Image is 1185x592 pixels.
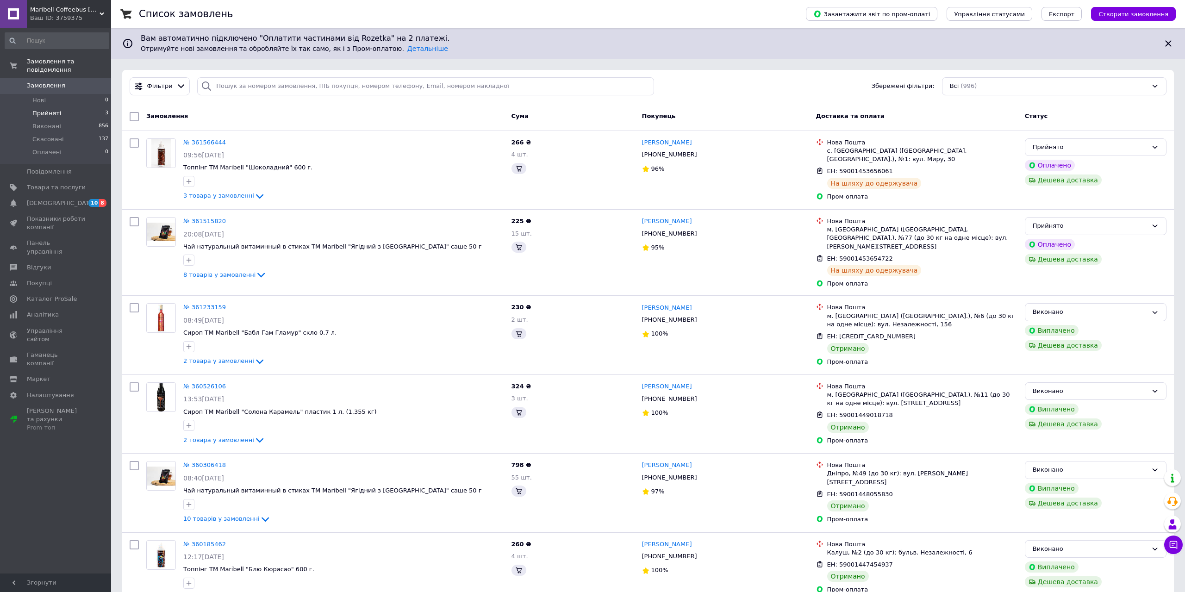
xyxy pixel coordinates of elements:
[183,139,226,146] a: № 361566444
[27,351,86,368] span: Гаманець компанії
[1025,418,1102,430] div: Дешева доставка
[27,424,86,432] div: Prom топ
[183,395,224,403] span: 13:53[DATE]
[1082,10,1176,17] a: Створити замовлення
[640,472,699,484] div: [PHONE_NUMBER]
[183,383,226,390] a: № 360526106
[183,329,337,336] a: Сироп ТМ Maribell "Бабл Гам Гламур" скло 0,7 л.
[1025,483,1079,494] div: Виплачено
[827,461,1017,469] div: Нова Пошта
[151,304,171,332] img: Фото товару
[651,409,668,416] span: 100%
[511,316,528,323] span: 2 шт.
[511,230,532,237] span: 15 шт.
[183,515,271,522] a: 10 товарів у замовленні
[27,375,50,383] span: Маркет
[27,57,111,74] span: Замовлення та повідомлення
[827,280,1017,288] div: Пром-оплата
[511,383,531,390] span: 324 ₴
[642,461,692,470] a: [PERSON_NAME]
[105,148,108,156] span: 0
[1033,143,1148,152] div: Прийнято
[1033,465,1148,475] div: Виконано
[827,571,869,582] div: Отримано
[99,199,106,207] span: 8
[1049,11,1075,18] span: Експорт
[27,239,86,255] span: Панель управління
[872,82,935,91] span: Збережені фільтри:
[183,317,224,324] span: 08:49[DATE]
[827,382,1017,391] div: Нова Пошта
[183,515,260,522] span: 10 товарів у замовленні
[1025,498,1102,509] div: Дешева доставка
[147,467,175,486] img: Фото товару
[146,138,176,168] a: Фото товару
[32,96,46,105] span: Нові
[30,6,100,14] span: Maribell Coffeebus Кропивницький
[27,391,74,399] span: Налаштування
[827,255,893,262] span: ЕН: 59001453654722
[642,217,692,226] a: [PERSON_NAME]
[1025,112,1048,119] span: Статус
[30,14,111,22] div: Ваш ID: 3759375
[183,218,226,224] a: № 361515820
[1025,561,1079,573] div: Виплачено
[827,469,1017,486] div: Дніпро, №49 (до 30 кг): вул. [PERSON_NAME][STREET_ADDRESS]
[1033,221,1148,231] div: Прийнято
[1033,544,1148,554] div: Виконано
[183,461,226,468] a: № 360306418
[827,147,1017,163] div: с. [GEOGRAPHIC_DATA] ([GEOGRAPHIC_DATA], [GEOGRAPHIC_DATA].), №1: вул. Миру, 30
[827,303,1017,312] div: Нова Пошта
[27,215,86,231] span: Показники роботи компанії
[827,436,1017,445] div: Пром-оплата
[651,330,668,337] span: 100%
[105,109,108,118] span: 3
[511,461,531,468] span: 798 ₴
[183,436,254,443] span: 2 товара у замовленні
[1091,7,1176,21] button: Створити замовлення
[511,553,528,560] span: 4 шт.
[27,311,59,319] span: Аналітика
[27,279,52,287] span: Покупці
[511,151,528,158] span: 4 шт.
[183,436,265,443] a: 2 товара у замовленні
[651,567,668,573] span: 100%
[183,408,377,415] a: Сироп ТМ Maribell "Солона Карамель" пластик 1 л. (1,355 кг)
[827,540,1017,548] div: Нова Пошта
[954,11,1025,18] span: Управління статусами
[146,382,176,412] a: Фото товару
[32,135,64,143] span: Скасовані
[183,358,254,365] span: 2 товара у замовленні
[640,393,699,405] div: [PHONE_NUMBER]
[146,540,176,570] a: Фото товару
[183,271,267,278] a: 8 товарів у замовленні
[511,474,532,481] span: 55 шт.
[1042,7,1082,21] button: Експорт
[827,515,1017,523] div: Пром-оплата
[32,122,61,131] span: Виконані
[1025,576,1102,587] div: Дешева доставка
[5,32,109,49] input: Пошук
[183,164,312,171] a: Топпінг ТМ Maribell "Шоколадний" 600 г.
[141,45,448,52] span: Отримуйте нові замовлення та обробляйте їх так само, як і з Пром-оплатою.
[183,243,482,250] span: Чай натуральный витаминный в стиках ТМ Maribell "Ягідний з [GEOGRAPHIC_DATA]" саше 50 г
[151,139,171,168] img: Фото товару
[99,122,108,131] span: 856
[88,199,99,207] span: 10
[407,45,448,52] a: Детальніше
[651,488,665,495] span: 97%
[640,314,699,326] div: [PHONE_NUMBER]
[511,139,531,146] span: 266 ₴
[99,135,108,143] span: 137
[813,10,930,18] span: Завантажити звіт по пром-оплаті
[640,149,699,161] div: [PHONE_NUMBER]
[827,265,922,276] div: На шляху до одержувача
[1033,307,1148,317] div: Виконано
[1164,536,1183,554] button: Чат з покупцем
[950,82,959,91] span: Всі
[183,566,314,573] a: Топпінг ТМ Maribell "Блю Кюрасао" 600 г.
[642,382,692,391] a: [PERSON_NAME]
[139,8,233,19] h1: Список замовлень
